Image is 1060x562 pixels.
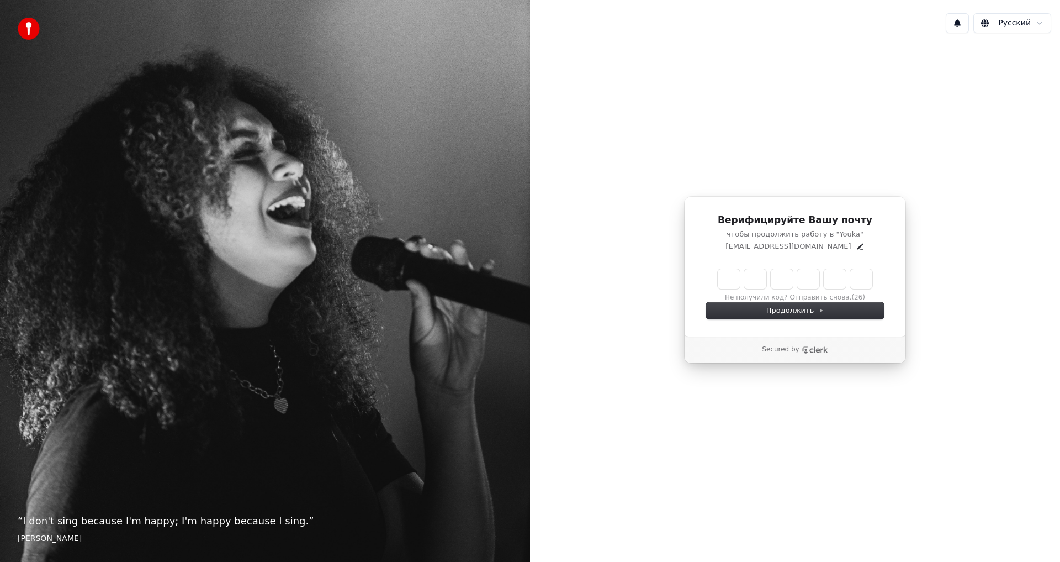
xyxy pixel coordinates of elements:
[766,306,824,316] span: Продолжить
[706,214,884,227] h1: Верифицируйте Вашу почту
[762,345,799,354] p: Secured by
[706,302,884,319] button: Продолжить
[18,513,512,529] p: “ I don't sing because I'm happy; I'm happy because I sing. ”
[706,229,884,239] p: чтобы продолжить работу в "Youka"
[18,533,512,544] footer: [PERSON_NAME]
[802,346,828,354] a: Clerk logo
[725,241,851,251] p: [EMAIL_ADDRESS][DOMAIN_NAME]
[18,18,40,40] img: youka
[856,242,865,251] button: Edit
[718,269,872,289] input: Enter verification code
